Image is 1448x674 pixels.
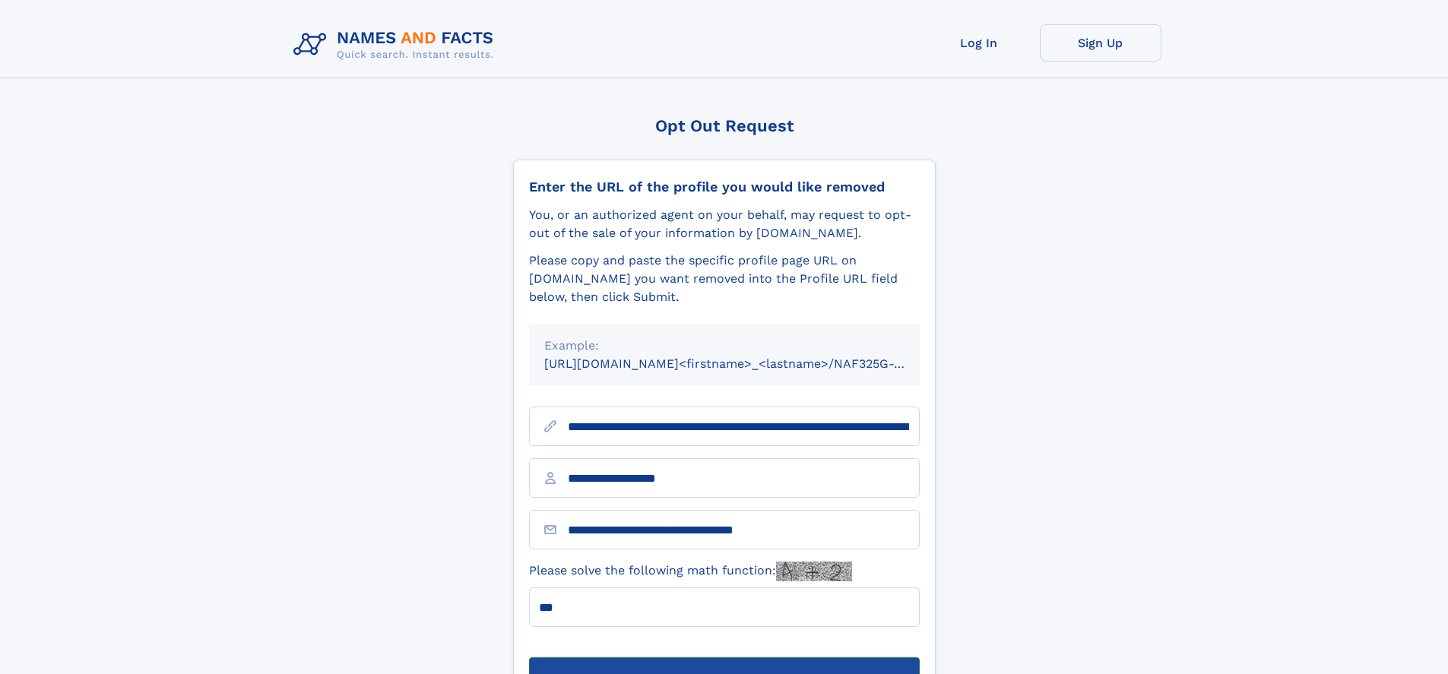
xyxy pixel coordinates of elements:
[529,562,852,581] label: Please solve the following math function:
[529,179,920,195] div: Enter the URL of the profile you would like removed
[1040,24,1161,62] a: Sign Up
[544,356,949,371] small: [URL][DOMAIN_NAME]<firstname>_<lastname>/NAF325G-xxxxxxxx
[918,24,1040,62] a: Log In
[287,24,506,65] img: Logo Names and Facts
[529,252,920,306] div: Please copy and paste the specific profile page URL on [DOMAIN_NAME] you want removed into the Pr...
[529,206,920,242] div: You, or an authorized agent on your behalf, may request to opt-out of the sale of your informatio...
[544,337,905,355] div: Example:
[513,116,936,135] div: Opt Out Request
